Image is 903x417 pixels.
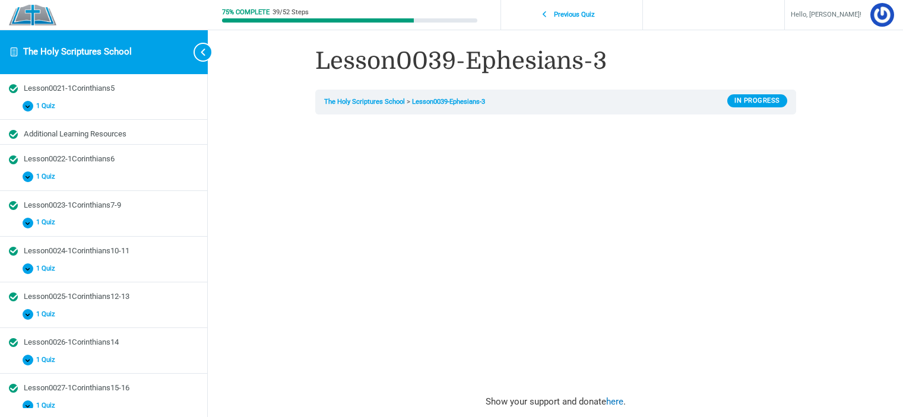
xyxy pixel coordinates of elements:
[33,265,62,273] span: 1 Quiz
[412,98,485,106] a: Lesson0039-Ephesians-3
[9,351,198,368] button: 1 Quiz
[727,94,787,107] div: In Progress
[9,338,18,347] div: Completed
[24,383,198,394] div: Lesson0027-1Corinthians15-16
[9,214,198,231] button: 1 Quiz
[24,83,198,94] div: Lesson0021-1Corinthians5
[9,397,198,414] button: 1 Quiz
[33,218,62,227] span: 1 Quiz
[315,44,796,78] h1: Lesson0039-Ephesians-3
[315,90,796,114] nav: Breadcrumbs
[324,98,405,106] a: The Holy Scriptures School
[9,168,198,186] button: 1 Quiz
[24,129,198,140] div: Additional Learning Resources
[9,84,18,93] div: Completed
[315,123,796,394] iframe: GMT20240331-192513_Recording_1600x1354 (Copy)
[9,384,18,393] div: Completed
[9,260,198,277] button: 1 Quiz
[9,155,18,164] div: Completed
[9,337,198,348] a: Completed Lesson0026-1Corinthians14
[9,305,198,323] button: 1 Quiz
[9,83,198,94] a: Completed Lesson0021-1Corinthians5
[9,201,18,210] div: Completed
[9,200,198,211] a: Completed Lesson0023-1Corinthians7-9
[791,9,861,21] span: Hello, [PERSON_NAME]!
[9,383,198,394] a: Completed Lesson0027-1Corinthians15-16
[24,246,198,257] div: Lesson0024-1Corinthians10-11
[9,154,198,165] a: Completed Lesson0022-1Corinthians6
[24,337,198,348] div: Lesson0026-1Corinthians14
[9,247,18,256] div: Completed
[33,173,62,181] span: 1 Quiz
[23,46,132,57] a: The Holy Scriptures School
[9,246,198,257] a: Completed Lesson0024-1Corinthians10-11
[9,292,18,301] div: Completed
[24,291,198,303] div: Lesson0025-1Corinthians12-13
[315,394,796,410] p: Show your support and donate .
[33,310,62,319] span: 1 Quiz
[24,200,198,211] div: Lesson0023-1Corinthians7-9
[9,130,18,139] div: Completed
[504,4,639,26] a: Previous Quiz
[273,9,309,15] div: 39/52 Steps
[24,154,198,165] div: Lesson0022-1Corinthians6
[9,129,198,140] a: Completed Additional Learning Resources
[184,30,208,74] button: Toggle sidebar navigation
[33,102,62,110] span: 1 Quiz
[33,356,62,364] span: 1 Quiz
[222,9,270,15] div: 75% Complete
[33,402,62,410] span: 1 Quiz
[547,11,602,19] span: Previous Quiz
[9,291,198,303] a: Completed Lesson0025-1Corinthians12-13
[9,97,198,114] button: 1 Quiz
[606,396,623,407] a: here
